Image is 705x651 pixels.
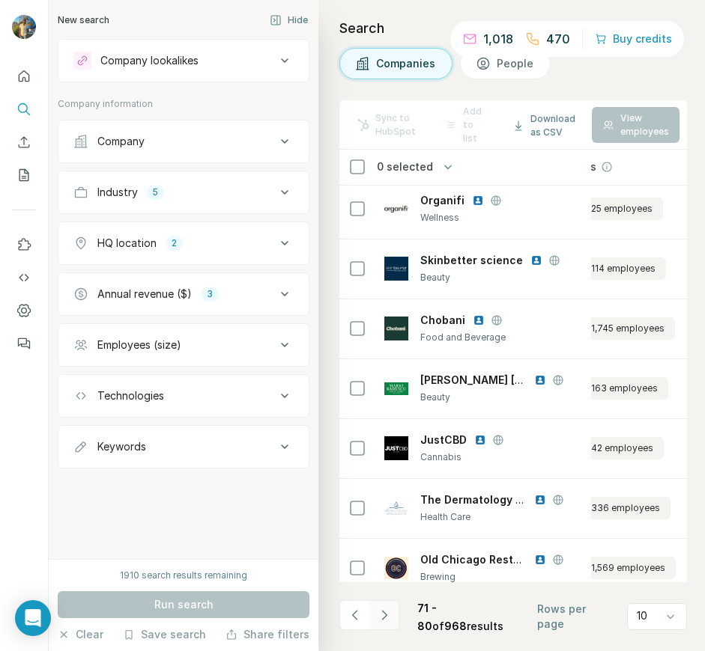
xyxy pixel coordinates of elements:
[97,236,157,251] div: HQ location
[58,276,309,312] button: Annual revenue ($)3
[58,627,103,642] button: Clear
[474,434,486,446] img: LinkedIn logo
[166,236,183,250] div: 2
[420,510,582,524] div: Health Care
[417,602,437,632] span: 71 - 80
[58,174,309,210] button: Industry5
[12,15,36,39] img: Avatar
[384,206,408,213] img: Logo of Organifi
[384,317,408,340] img: Logo of Chobani
[339,18,687,39] h4: Search
[12,162,36,189] button: My lists
[384,496,408,520] img: Logo of The Dermatology Specialists
[420,271,582,284] div: Beauty
[100,53,199,68] div: Company lookalikes
[444,620,467,632] span: 968
[420,553,555,566] span: Old Chicago Restaurants
[420,373,599,386] span: [PERSON_NAME] [MEDICAL_DATA]
[420,193,465,208] span: Organifi
[534,374,546,386] img: LinkedIn logo
[12,63,36,90] button: Quick start
[58,327,309,363] button: Employees (size)
[97,337,181,352] div: Employees (size)
[226,627,309,642] button: Share filters
[12,297,36,324] button: Dashboard
[568,202,653,216] span: View 25 employees
[12,129,36,156] button: Enrich CSV
[120,569,247,582] div: 1910 search results remaining
[376,56,437,71] span: Companies
[420,570,582,584] div: Brewing
[259,9,318,31] button: Hide
[568,262,656,275] span: View 114 employees
[568,441,653,455] span: View 42 employees
[58,123,309,159] button: Company
[546,30,570,48] p: 470
[420,253,523,268] span: Skinbetter science
[539,497,671,519] button: View 336 employees
[58,43,309,79] button: Company lookalikes
[384,556,408,580] img: Logo of Old Chicago Restaurants
[97,439,146,454] div: Keywords
[539,377,668,400] button: View 163 employees
[420,493,575,506] span: The Dermatology Specialists
[420,211,582,224] div: Wellness
[58,13,109,27] div: New search
[432,620,444,632] span: of
[420,433,467,447] span: JustCBD
[58,429,309,465] button: Keywords
[530,254,542,266] img: LinkedIn logo
[339,600,369,630] button: Navigate to previous page
[12,264,36,291] button: Use Surfe API
[568,501,660,515] span: View 336 employees
[420,391,582,404] div: Beauty
[473,314,485,326] img: LinkedIn logo
[123,627,206,642] button: Save search
[15,600,51,636] div: Open Intercom Messenger
[97,185,138,200] div: Industry
[537,602,615,632] span: Rows per page
[539,437,664,459] button: View 42 employees
[534,554,546,566] img: LinkedIn logo
[58,225,309,261] button: HQ location2
[568,322,665,335] span: View 1,745 employees
[483,30,513,48] p: 1,018
[568,561,665,575] span: View 1,569 employees
[539,198,663,220] button: View 25 employees
[97,388,164,403] div: Technologies
[12,231,36,258] button: Use Surfe on LinkedIn
[420,313,465,328] span: Chobani
[369,600,399,630] button: Navigate to next page
[384,382,408,396] img: Logo of Mario Badescu Skin Care
[58,378,309,414] button: Technologies
[539,317,675,340] button: View 1,745 employees
[420,450,582,464] div: Cannabis
[201,287,219,301] div: 3
[539,257,666,280] button: View 114 employees
[497,56,535,71] span: People
[12,96,36,123] button: Search
[147,186,164,199] div: 5
[384,436,408,460] img: Logo of JustCBD
[637,608,647,623] p: 10
[534,494,546,506] img: LinkedIn logo
[472,195,484,207] img: LinkedIn logo
[595,28,672,49] button: Buy credits
[97,287,192,302] div: Annual revenue ($)
[502,108,586,144] button: Download as CSV
[97,134,145,149] div: Company
[377,159,433,174] span: 0 selected
[384,257,408,281] img: Logo of Skinbetter science
[420,331,582,344] div: Food and Beverage
[12,330,36,357] button: Feedback
[58,97,309,111] p: Company information
[417,602,503,632] span: results
[568,382,658,395] span: View 163 employees
[539,557,676,579] button: View 1,569 employees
